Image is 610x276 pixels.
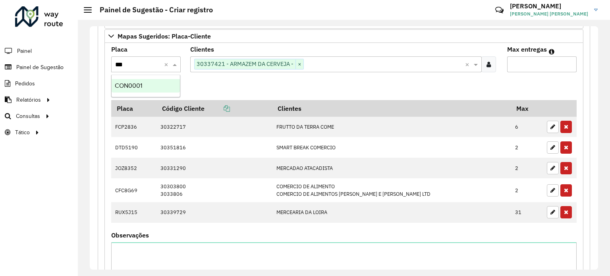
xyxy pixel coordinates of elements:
[16,63,64,71] span: Painel de Sugestão
[111,178,156,202] td: CFC8G69
[465,60,472,69] span: Clear all
[156,100,272,117] th: Código Cliente
[156,202,272,223] td: 30339729
[15,79,35,88] span: Pedidos
[511,117,543,137] td: 6
[549,48,554,55] em: Máximo de clientes que serão colocados na mesma rota com os clientes informados
[511,178,543,202] td: 2
[156,178,272,202] td: 30303800 3033806
[272,117,511,137] td: FRUTTO DA TERRA COME
[156,158,272,178] td: 30331290
[156,137,272,158] td: 30351816
[92,6,213,14] h2: Painel de Sugestão - Criar registro
[295,60,303,69] span: ×
[15,128,30,137] span: Tático
[164,60,171,69] span: Clear all
[190,44,214,54] label: Clientes
[511,158,543,178] td: 2
[205,104,230,112] a: Copiar
[111,230,149,240] label: Observações
[156,117,272,137] td: 30322717
[511,202,543,223] td: 31
[272,100,511,117] th: Clientes
[16,112,40,120] span: Consultas
[17,47,32,55] span: Painel
[511,137,543,158] td: 2
[510,2,588,10] h3: [PERSON_NAME]
[111,158,156,178] td: JOZ8352
[111,75,181,97] ng-dropdown-panel: Options list
[272,202,511,223] td: MERCEARIA DA LOIRA
[272,137,511,158] td: SMART BREAK COMERCIO
[111,44,127,54] label: Placa
[507,44,547,54] label: Max entregas
[510,10,588,17] span: [PERSON_NAME] [PERSON_NAME]
[272,158,511,178] td: MERCADAO ATACADISTA
[491,2,508,19] a: Contato Rápido
[104,29,583,43] a: Mapas Sugeridos: Placa-Cliente
[111,137,156,158] td: DTD5190
[115,82,142,89] span: CON0001
[111,100,156,117] th: Placa
[511,100,543,117] th: Max
[118,33,211,39] span: Mapas Sugeridos: Placa-Cliente
[195,59,295,69] span: 30337421 - ARMAZEM DA CERVEJA -
[111,202,156,223] td: RUX5J15
[272,178,511,202] td: COMERCIO DE ALIMENTO COMERCIO DE ALIMENTOS [PERSON_NAME] E [PERSON_NAME] LTD
[16,96,41,104] span: Relatórios
[111,117,156,137] td: FCP2836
